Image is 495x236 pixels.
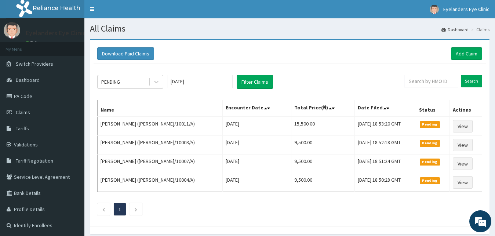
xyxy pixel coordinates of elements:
a: Next page [134,206,138,213]
td: 9,500.00 [291,173,354,192]
span: Switch Providers [16,61,53,67]
span: Pending [420,159,440,165]
th: Name [98,100,223,117]
td: [DATE] 18:50:28 GMT [355,173,416,192]
a: View [453,139,473,151]
td: 9,500.00 [291,155,354,173]
td: [PERSON_NAME] ([PERSON_NAME]/10011/A) [98,117,223,136]
td: [PERSON_NAME] ([PERSON_NAME]/10007/A) [98,155,223,173]
td: 9,500.00 [291,136,354,155]
span: Dashboard [16,77,40,83]
button: Download Paid Claims [97,47,154,60]
input: Search [461,75,482,87]
th: Actions [449,100,482,117]
a: View [453,120,473,132]
td: [DATE] 18:51:24 GMT [355,155,416,173]
span: Claims [16,109,30,116]
button: Filter Claims [237,75,273,89]
span: Tariffs [16,125,29,132]
td: [DATE] [223,155,291,173]
td: [DATE] [223,117,291,136]
th: Total Price(₦) [291,100,354,117]
a: View [453,157,473,170]
img: User Image [4,22,20,39]
td: [PERSON_NAME] ([PERSON_NAME]/10004/A) [98,173,223,192]
img: User Image [430,5,439,14]
th: Status [416,100,449,117]
span: Eyelanders Eye Clinic [443,6,489,12]
span: Tariff Negotiation [16,157,53,164]
td: [PERSON_NAME] ([PERSON_NAME]/10003/A) [98,136,223,155]
td: [DATE] [223,136,291,155]
input: Select Month and Year [167,75,233,88]
td: 15,500.00 [291,117,354,136]
div: PENDING [101,78,120,86]
span: Pending [420,177,440,184]
a: Dashboard [441,26,469,33]
td: [DATE] [223,173,291,192]
a: View [453,176,473,189]
td: [DATE] 18:52:18 GMT [355,136,416,155]
a: Online [26,40,43,45]
td: [DATE] 18:53:20 GMT [355,117,416,136]
li: Claims [469,26,489,33]
h1: All Claims [90,24,489,33]
th: Date Filed [355,100,416,117]
span: Pending [420,140,440,146]
th: Encounter Date [223,100,291,117]
p: Eyelanders Eye Clinic [26,30,86,36]
a: Add Claim [451,47,482,60]
a: Page 1 is your current page [119,206,121,213]
input: Search by HMO ID [404,75,458,87]
a: Previous page [102,206,105,213]
span: Pending [420,121,440,128]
